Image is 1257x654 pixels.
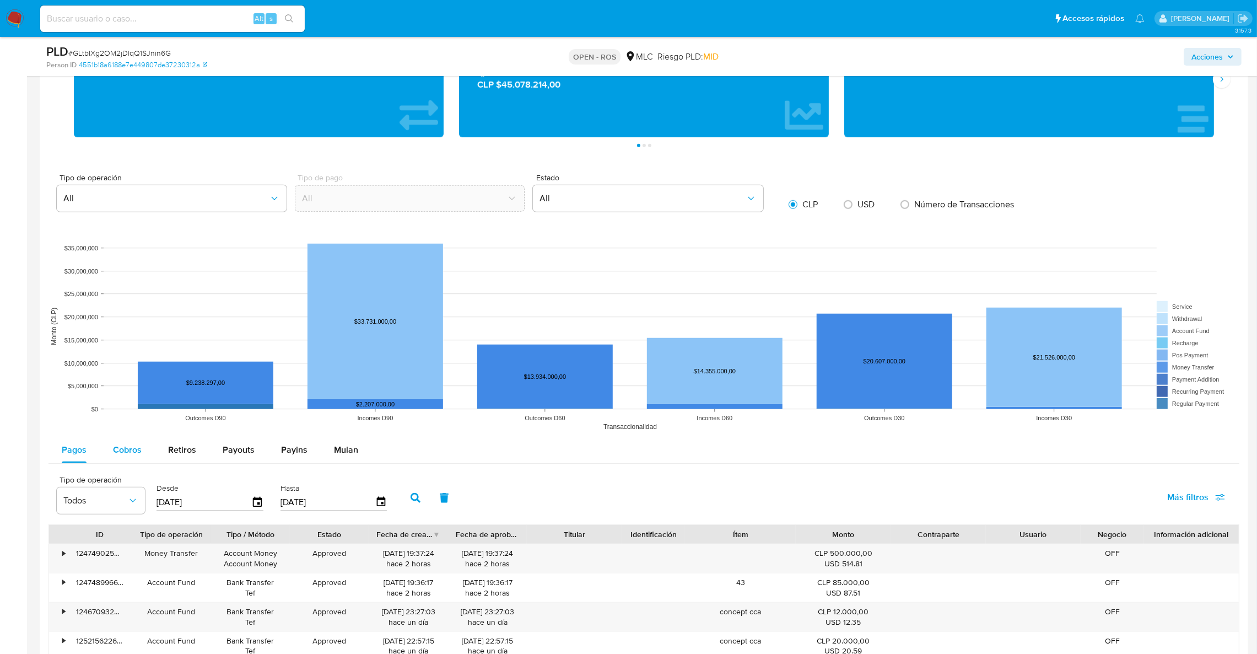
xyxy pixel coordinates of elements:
[269,13,273,24] span: s
[1062,13,1124,24] span: Accesos rápidos
[68,47,171,58] span: # GLtbIXg2OM2jDlqQ1SJnin6G
[625,51,653,63] div: MLC
[1191,48,1223,66] span: Acciones
[1184,48,1242,66] button: Acciones
[569,49,621,65] p: OPEN - ROS
[703,50,719,63] span: MID
[79,60,207,70] a: 4551b18a6188e7e449807de37230312a
[40,12,305,26] input: Buscar usuario o caso...
[255,13,263,24] span: Alt
[1171,13,1233,24] p: agustina.godoy@mercadolibre.com
[657,51,719,63] span: Riesgo PLD:
[1235,26,1251,35] span: 3.157.3
[46,42,68,60] b: PLD
[46,60,77,70] b: Person ID
[1237,13,1249,24] a: Salir
[1135,14,1145,23] a: Notificaciones
[278,11,300,26] button: search-icon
